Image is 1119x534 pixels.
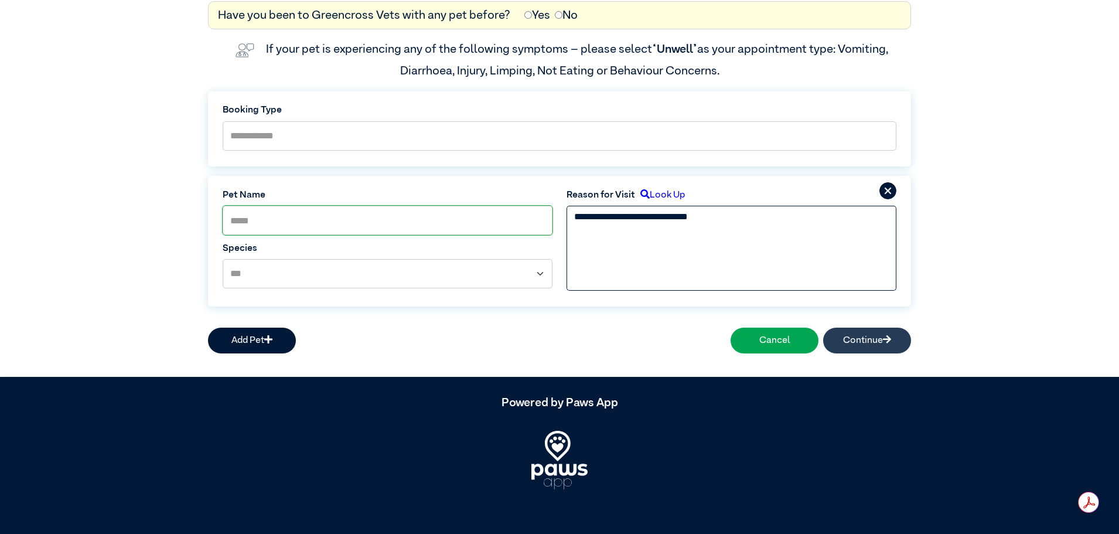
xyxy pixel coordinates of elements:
label: Booking Type [223,103,896,117]
img: vet [231,39,259,62]
img: PawsApp [531,431,588,489]
input: Yes [524,11,532,19]
input: No [555,11,562,19]
label: Have you been to Greencross Vets with any pet before? [218,6,510,24]
button: Add Pet [208,328,296,353]
label: Pet Name [223,188,552,202]
label: No [555,6,578,24]
h5: Powered by Paws App [208,396,911,410]
span: “Unwell” [652,43,697,55]
button: Continue [823,328,911,353]
label: Yes [524,6,550,24]
label: Look Up [635,188,685,202]
label: Reason for Visit [567,188,635,202]
label: If your pet is experiencing any of the following symptoms – please select as your appointment typ... [266,43,891,76]
button: Cancel [731,328,818,353]
label: Species [223,242,552,256]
